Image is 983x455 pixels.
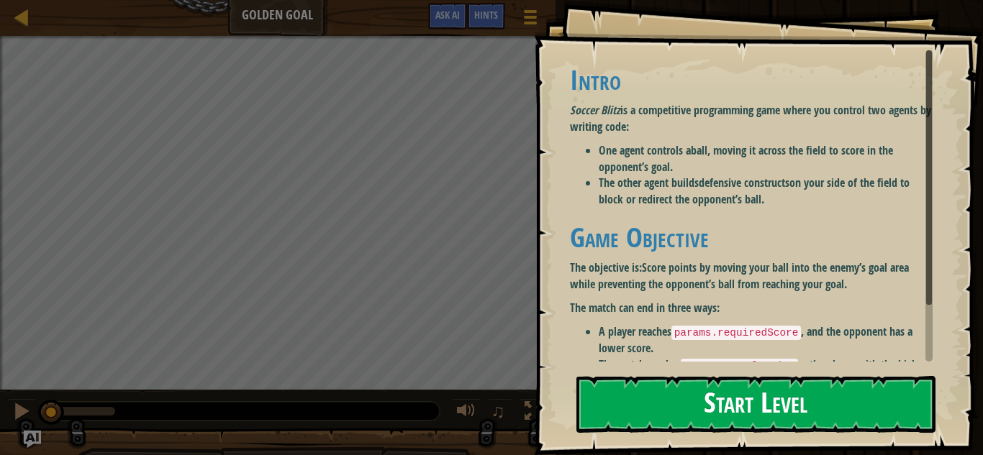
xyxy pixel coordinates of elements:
strong: ball [691,142,707,158]
code: params.resolveTime [681,359,798,373]
li: The other agent builds on your side of the field to block or redirect the opponent’s ball. [599,175,933,208]
li: One agent controls a , moving it across the field to score in the opponent’s goal. [599,142,933,175]
li: A player reaches , and the opponent has a lower score. [599,323,933,357]
button: Ctrl + P: Pause [7,398,36,428]
strong: Score points by moving your ball into the enemy’s goal area while preventing the opponent’s ball ... [570,259,909,292]
button: Ask AI [24,431,41,448]
span: ♫ [491,400,505,422]
button: ♫ [488,398,512,428]
button: Start Level [576,376,936,433]
button: Ask AI [428,3,467,29]
button: Toggle fullscreen [520,398,548,428]
button: Adjust volume [452,398,481,428]
span: Ask AI [435,8,460,22]
p: The match can end in three ways: [570,300,933,316]
code: params.requiredScore [671,326,802,340]
p: The objective is: [570,259,933,293]
li: The match reaches — the player with the higher score wins. [599,357,933,390]
h1: Game Objective [570,222,933,252]
p: is a competitive programming game where you control two agents by writing code: [570,102,933,135]
strong: defensive constructs [699,175,789,190]
button: Show game menu [512,3,548,37]
h1: Intro [570,65,933,95]
em: Soccer Blitz [570,102,620,118]
span: Hints [474,8,498,22]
